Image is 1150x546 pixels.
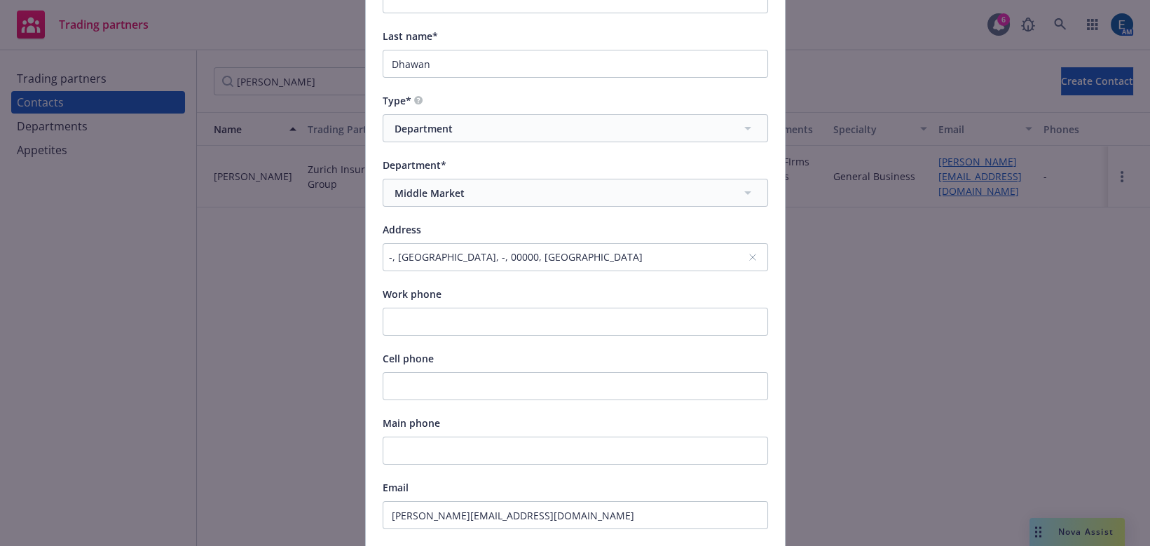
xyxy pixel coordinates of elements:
[395,186,465,200] span: Middle Market
[389,250,748,264] div: -, [GEOGRAPHIC_DATA], -, 00000, [GEOGRAPHIC_DATA]
[395,121,705,136] span: Department
[383,352,434,365] span: Cell phone
[383,481,409,494] span: Email
[383,158,446,172] span: Department*
[383,94,411,107] span: Type*
[383,287,441,301] span: Work phone
[383,29,438,43] span: Last name*
[383,179,768,207] button: Middle Market
[383,223,421,236] span: Address
[383,416,440,430] span: Main phone
[383,114,768,142] button: Department
[383,243,768,271] button: -, [GEOGRAPHIC_DATA], -, 00000, [GEOGRAPHIC_DATA]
